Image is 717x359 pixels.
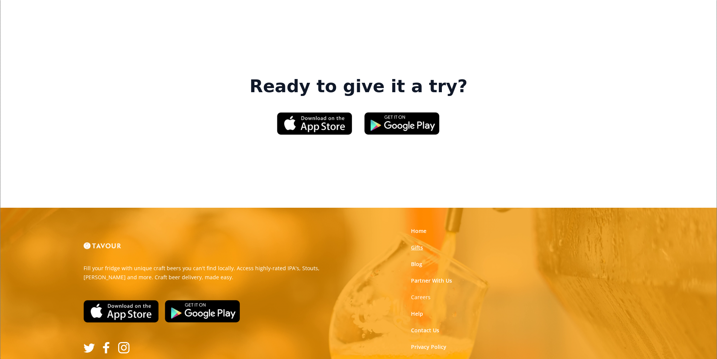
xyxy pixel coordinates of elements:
[411,227,426,235] a: Home
[411,343,446,351] a: Privacy Policy
[84,264,353,282] p: Fill your fridge with unique craft beers you can't find locally. Access highly-rated IPA's, Stout...
[411,327,439,334] a: Contact Us
[411,260,422,268] a: Blog
[411,244,423,251] a: Gifts
[411,294,431,301] a: Careers
[250,76,467,97] strong: Ready to give it a try?
[411,310,423,318] a: Help
[411,277,452,284] a: Partner With Us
